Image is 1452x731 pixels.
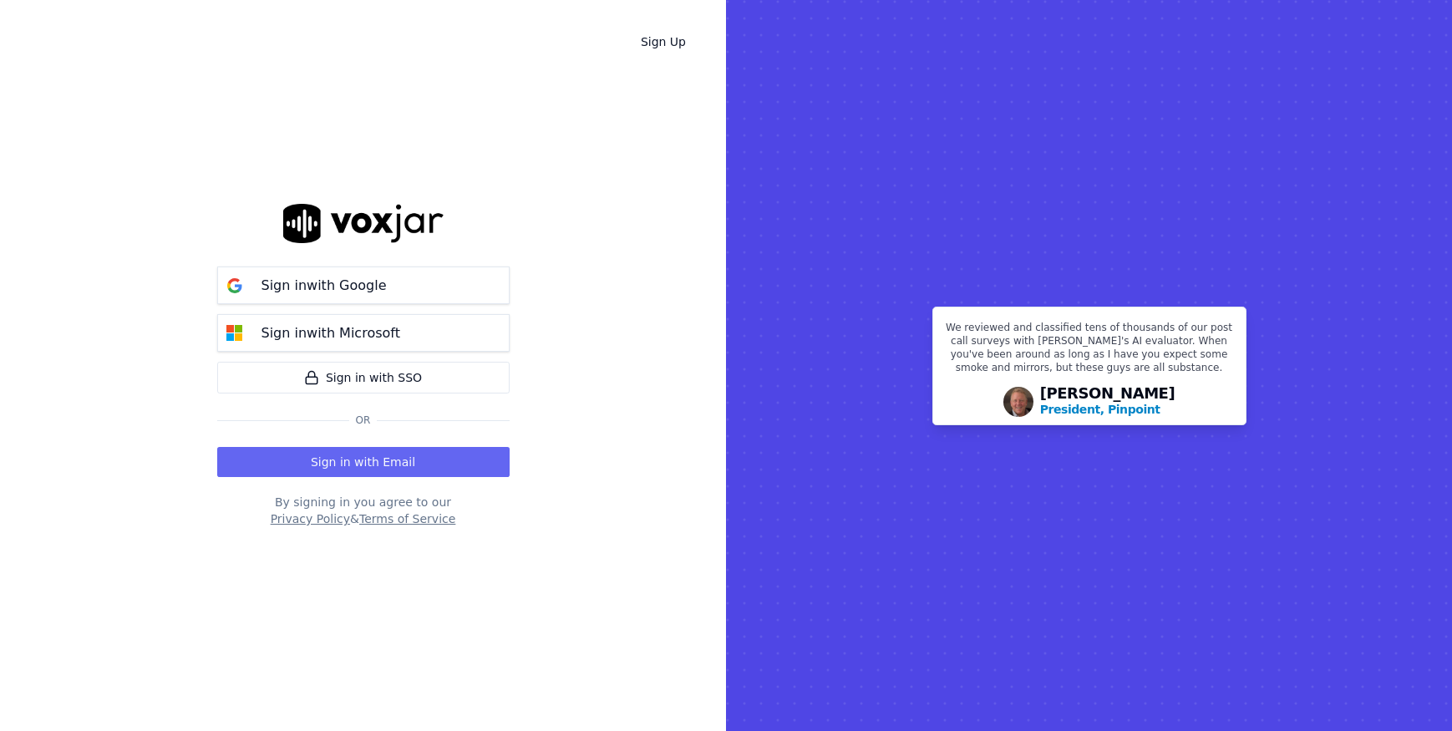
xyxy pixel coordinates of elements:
a: Sign in with SSO [217,362,510,393]
img: Avatar [1003,387,1033,417]
p: We reviewed and classified tens of thousands of our post call surveys with [PERSON_NAME]'s AI eva... [943,321,1236,381]
img: microsoft Sign in button [218,317,251,350]
p: Sign in with Microsoft [261,323,400,343]
p: Sign in with Google [261,276,387,296]
div: [PERSON_NAME] [1040,386,1175,418]
a: Sign Up [627,27,699,57]
button: Sign in with Email [217,447,510,477]
button: Sign inwith Google [217,267,510,304]
button: Privacy Policy [271,510,350,527]
img: logo [283,204,444,243]
p: President, Pinpoint [1040,401,1160,418]
div: By signing in you agree to our & [217,494,510,527]
span: Or [349,414,378,427]
button: Sign inwith Microsoft [217,314,510,352]
img: google Sign in button [218,269,251,302]
button: Terms of Service [359,510,455,527]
